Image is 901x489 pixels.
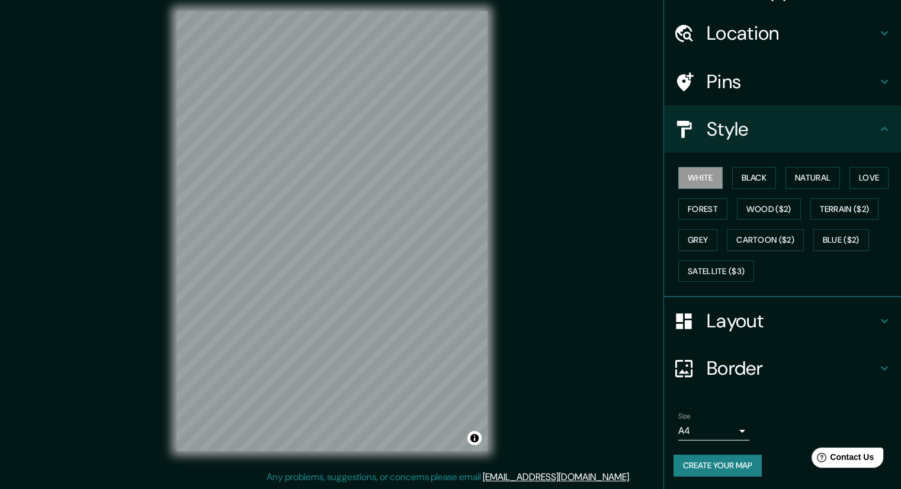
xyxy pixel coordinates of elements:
button: Terrain ($2) [810,198,879,220]
div: . [631,470,633,484]
label: Size [678,411,691,422]
iframe: Help widget launcher [796,443,888,476]
div: . [633,470,635,484]
button: Wood ($2) [737,198,801,220]
button: Satellite ($3) [678,260,754,282]
button: Cartoon ($2) [727,229,804,251]
h4: Location [707,21,877,45]
button: Toggle attribution [467,431,482,445]
h4: Pins [707,70,877,94]
h4: Style [707,117,877,141]
div: Layout [664,297,901,345]
div: A4 [678,422,749,440]
button: Natural [785,167,840,189]
button: Create your map [674,455,762,477]
h4: Layout [707,309,877,333]
button: Black [732,167,777,189]
button: Forest [678,198,727,220]
h4: Border [707,356,877,380]
button: Love [849,167,889,189]
div: Border [664,345,901,392]
button: White [678,167,723,189]
div: Location [664,9,901,57]
div: Pins [664,58,901,105]
a: [EMAIL_ADDRESS][DOMAIN_NAME] [483,471,629,483]
canvas: Map [177,11,488,451]
button: Grey [678,229,717,251]
button: Blue ($2) [813,229,869,251]
div: Style [664,105,901,153]
p: Any problems, suggestions, or concerns please email . [267,470,631,484]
